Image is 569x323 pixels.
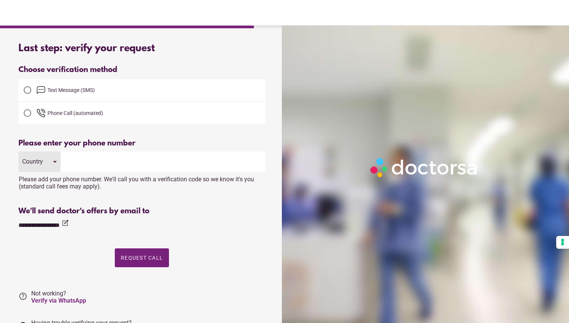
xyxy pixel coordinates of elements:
div: Please enter your phone number [18,139,265,148]
div: Please add your phone number. We'll call you with a verification code so we know it's you (standa... [18,172,265,190]
div: Choose verification method [18,66,265,74]
a: Verify via WhatsApp [31,297,86,304]
i: help [18,292,27,301]
div: We'll send doctor's offers by email to [18,207,265,216]
button: Request Call [115,248,169,267]
img: email [37,86,46,95]
div: Country [22,158,46,165]
button: Your consent preferences for tracking technologies [556,236,569,249]
span: Request Call [121,255,163,261]
span: Phone Call (automated) [47,110,103,116]
span: Text Message (SMS) [47,87,95,93]
span: Not working? [31,290,86,304]
i: edit_square [61,219,69,227]
img: Logo-Doctorsa-trans-White-partial-flat.png [367,155,481,180]
div: Last step: verify your request [18,43,265,54]
img: phone [37,109,46,118]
